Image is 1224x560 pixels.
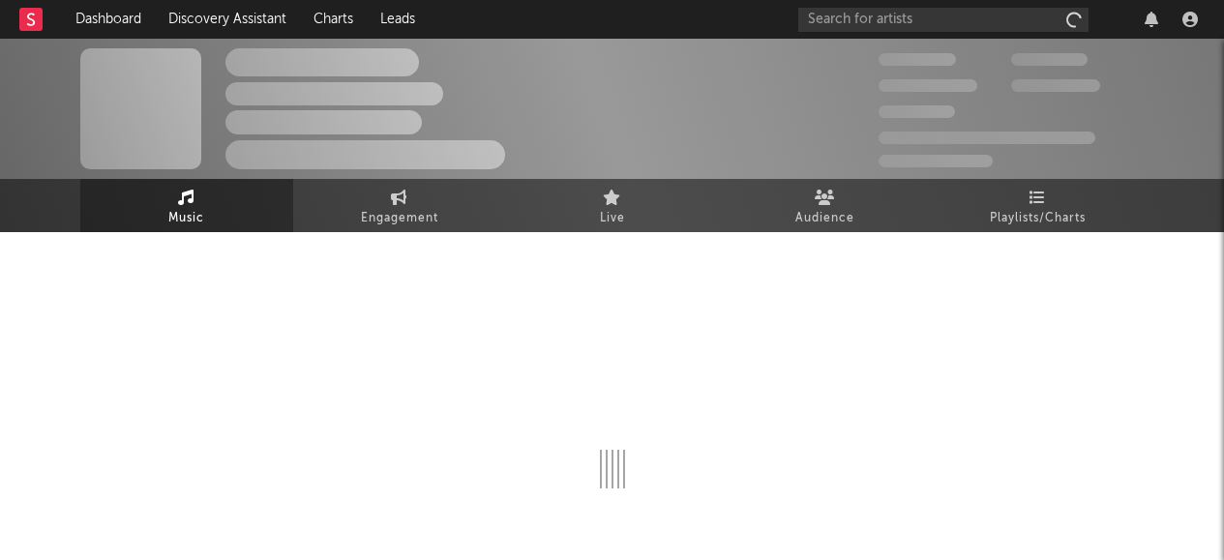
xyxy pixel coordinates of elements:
[1011,53,1088,66] span: 100.000
[719,179,932,232] a: Audience
[879,132,1095,144] span: 50.000.000 Monthly Listeners
[879,53,956,66] span: 300.000
[879,79,977,92] span: 50.000.000
[80,179,293,232] a: Music
[361,207,438,230] span: Engagement
[293,179,506,232] a: Engagement
[879,105,955,118] span: 100.000
[932,179,1145,232] a: Playlists/Charts
[990,207,1086,230] span: Playlists/Charts
[168,207,204,230] span: Music
[798,8,1089,32] input: Search for artists
[879,155,993,167] span: Jump Score: 85.0
[1011,79,1100,92] span: 1.000.000
[600,207,625,230] span: Live
[506,179,719,232] a: Live
[795,207,854,230] span: Audience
